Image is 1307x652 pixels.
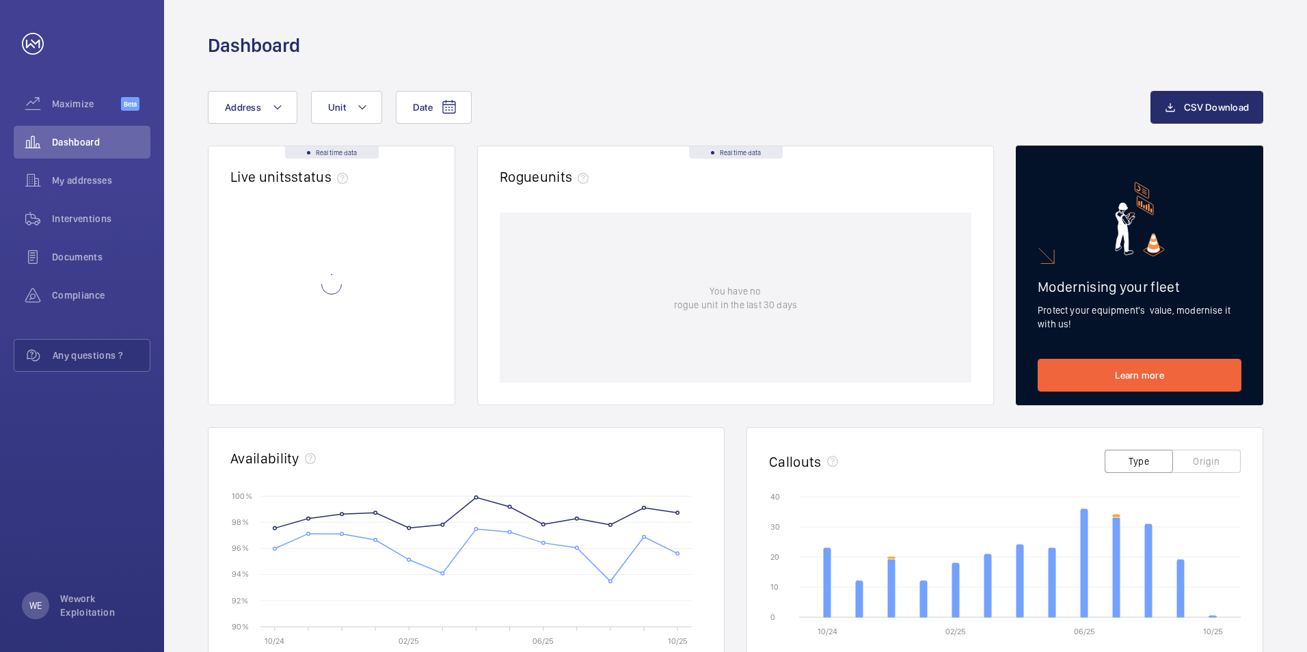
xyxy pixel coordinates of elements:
h2: Callouts [769,453,822,470]
p: WE [29,599,42,612]
text: 02/25 [399,636,419,646]
span: Date [413,102,433,113]
span: Documents [52,250,150,264]
span: Dashboard [52,135,150,149]
text: 06/25 [1074,627,1095,636]
span: Any questions ? [53,349,150,362]
text: 94 % [232,569,249,579]
h2: Rogue [500,168,594,185]
button: Type [1105,450,1173,473]
text: 10/24 [818,627,837,636]
text: 30 [770,522,780,532]
span: units [540,168,595,185]
text: 40 [770,492,780,502]
text: 0 [770,612,775,622]
text: 92 % [232,595,248,605]
text: 10 [770,582,779,592]
span: Interventions [52,212,150,226]
span: Beta [121,97,139,111]
text: 90 % [232,621,249,631]
text: 20 [770,552,779,562]
text: 10/25 [1203,627,1223,636]
p: Wework Exploitation [60,592,142,619]
div: Real time data [689,146,783,159]
h2: Live units [230,168,353,185]
button: Date [396,91,472,124]
span: Unit [328,102,346,113]
text: 100 % [232,491,252,500]
span: Address [225,102,261,113]
span: Compliance [52,288,150,302]
button: Unit [311,91,382,124]
text: 10/25 [668,636,688,646]
h2: Availability [230,450,299,467]
p: Protect your equipment's value, modernise it with us! [1038,303,1241,331]
button: Address [208,91,297,124]
text: 06/25 [533,636,554,646]
button: Origin [1172,450,1241,473]
span: status [291,168,353,185]
img: marketing-card.svg [1115,182,1165,256]
p: You have no rogue unit in the last 30 days [674,284,797,312]
text: 96 % [232,543,249,553]
h1: Dashboard [208,33,300,58]
text: 10/24 [265,636,284,646]
span: Maximize [52,97,121,111]
text: 98 % [232,517,249,527]
span: My addresses [52,174,150,187]
button: CSV Download [1150,91,1263,124]
h2: Modernising your fleet [1038,278,1241,295]
text: 02/25 [945,627,966,636]
a: Learn more [1038,359,1241,392]
span: CSV Download [1184,102,1249,113]
div: Real time data [285,146,379,159]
